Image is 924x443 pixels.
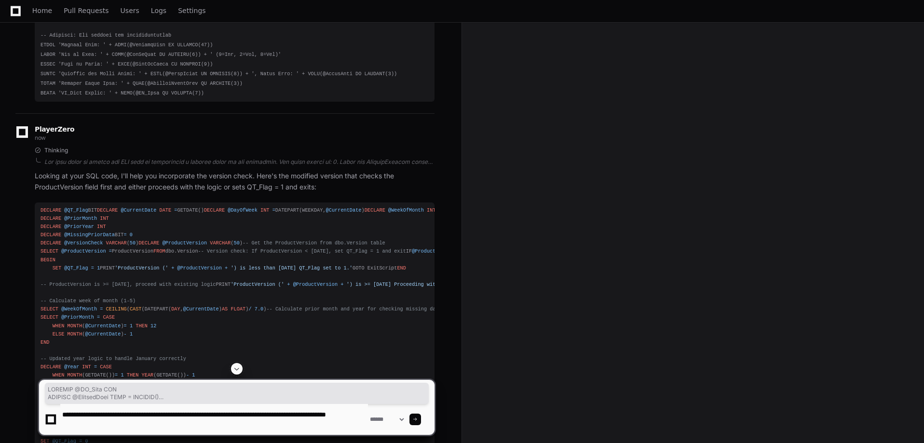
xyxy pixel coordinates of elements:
[41,232,61,238] span: DECLARE
[41,314,58,320] span: SELECT
[255,306,263,312] span: 7.0
[61,248,106,254] span: @ProductVersion
[124,323,127,329] span: =
[53,265,61,271] span: SET
[397,265,406,271] span: END
[61,306,97,312] span: @WeekOfMonth
[365,207,385,213] span: DECLARE
[124,232,127,238] span: =
[48,386,426,401] span: LOREMIP @DO_Sita CON ADIPISC @ElitsedDoei TEMP = INCIDID() UTLABOR @EtdOlOrem ALI = ENIMADMI(VENI...
[67,323,82,329] span: MONTH
[347,282,489,287] span: ') is >= [DATE] Proceeding with business rules.'
[153,248,165,254] span: FROM
[130,232,133,238] span: 0
[130,323,133,329] span: 1
[326,207,362,213] span: @CurrentDate
[41,240,61,246] span: DECLARE
[177,265,222,271] span: @ProductVersion
[64,215,97,221] span: @PriorMonth
[287,282,290,287] span: +
[130,240,136,246] span: 50
[174,207,177,213] span: =
[97,224,106,229] span: INT
[106,306,127,312] span: CEILING
[272,207,275,213] span: =
[97,314,100,320] span: =
[41,282,216,287] span: -- ProductVersion is >= [DATE], proceed with existing logic
[85,323,121,329] span: @CurrentDate
[266,306,441,312] span: -- Calculate prior month and year for checking missing data
[124,331,127,337] span: -
[35,171,435,193] p: Looking at your SQL code, I'll help you incorporate the version check. Here's the modified versio...
[109,248,112,254] span: =
[150,323,156,329] span: 12
[121,8,139,13] span: Users
[44,147,68,154] span: Thinking
[64,240,103,246] span: @VersionCheck
[53,323,65,329] span: WHEN
[138,240,159,246] span: DECLARE
[100,215,109,221] span: INT
[97,265,100,271] span: 1
[41,224,61,229] span: DECLARE
[151,8,166,13] span: Logs
[210,240,231,246] span: VARCHAR
[100,306,103,312] span: =
[97,207,118,213] span: DECLARE
[204,207,225,213] span: DECLARE
[41,248,58,254] span: SELECT
[91,265,94,271] span: =
[231,306,245,312] span: FLOAT
[32,8,52,13] span: Home
[115,265,168,271] span: 'ProductVersion ('
[64,8,109,13] span: Pull Requests
[64,207,88,213] span: @QT_Flag
[231,282,284,287] span: 'ProductVersion ('
[41,306,58,312] span: SELECT
[103,314,115,320] span: CASE
[41,215,61,221] span: DECLARE
[130,306,142,312] span: CAST
[248,306,251,312] span: /
[136,323,148,329] span: THEN
[41,356,186,362] span: -- Updated year logic to handle January correctly
[64,224,94,229] span: @PriorYear
[35,126,74,132] span: PlayerZero
[41,257,55,263] span: BEGIN
[228,207,258,213] span: @DayOfWeek
[41,207,61,213] span: DECLARE
[61,314,94,320] span: @PriorMonth
[171,306,180,312] span: DAY
[163,240,207,246] span: @ProductVersion
[130,331,133,337] span: 1
[53,331,65,337] span: ELSE
[171,265,174,271] span: +
[159,207,171,213] span: DATE
[64,265,88,271] span: @QT_Flag
[231,265,353,271] span: ') is less than [DATE] QT_Flag set to 1.'
[35,134,46,141] span: now
[260,207,269,213] span: INT
[243,240,385,246] span: -- Get the ProductVersion from dbo.Version table
[67,331,82,337] span: MONTH
[106,240,127,246] span: VARCHAR
[183,306,219,312] span: @CurrentDate
[44,158,435,166] div: Lor ipsu dolor si ametco adi ELI sedd ei temporincid u laboree dolor ma ali enimadmin. Ven quisn ...
[340,282,343,287] span: +
[222,306,228,312] span: AS
[388,207,424,213] span: @WeekOfMonth
[427,207,435,213] span: INT
[412,248,456,254] span: @ProductVersion
[85,331,121,337] span: @CurrentDate
[225,265,228,271] span: +
[64,232,115,238] span: @MissingPriorData
[41,298,136,304] span: -- Calculate week of month (1-5)
[293,282,338,287] span: @ProductVersion
[234,240,240,246] span: 50
[41,339,49,345] span: END
[178,8,205,13] span: Settings
[198,248,406,254] span: -- Version check: If ProductVersion < [DATE], set QT_Flag = 1 and exit
[121,207,156,213] span: @CurrentDate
